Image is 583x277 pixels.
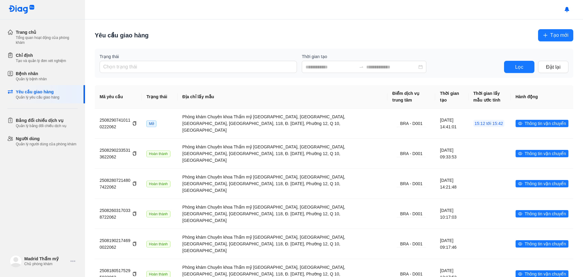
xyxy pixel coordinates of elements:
[132,272,137,276] span: copy
[516,180,568,187] button: eyeThông tin vận chuyển
[178,85,388,109] th: Địa chỉ lấy mẫu
[182,174,383,194] div: Phòng khám Chuyên khoa Thẩm mỹ [GEOGRAPHIC_DATA], [GEOGRAPHIC_DATA], [GEOGRAPHIC_DATA], [GEOGRAPH...
[16,89,59,95] div: Yêu cầu giao hàng
[397,180,426,187] div: BRA - D001
[132,121,137,126] span: copy
[504,61,534,73] button: Lọc
[16,35,78,45] div: Tổng quan hoạt động của phòng khám
[525,120,566,127] span: Thông tin vận chuyển
[100,207,137,220] div: 25082603170338722062
[435,138,469,168] td: [DATE] 09:33:53
[511,85,573,109] th: Hành động
[518,242,522,246] span: eye
[516,240,568,248] button: eyeThông tin vận chuyển
[132,151,137,156] span: copy
[518,182,522,186] span: eye
[100,177,137,190] div: 25082807214807422062
[16,58,66,63] div: Tạo và quản lý đơn xét nghiệm
[182,113,383,133] div: Phòng khám Chuyên khoa Thẩm mỹ [GEOGRAPHIC_DATA], [GEOGRAPHIC_DATA], [GEOGRAPHIC_DATA], [GEOGRAPH...
[359,64,364,69] span: swap-right
[10,255,22,267] img: logo
[24,256,68,261] div: Madrid Thẩm mỹ
[435,109,469,138] td: [DATE] 14:41:01
[525,180,566,187] span: Thông tin vận chuyển
[525,150,566,157] span: Thông tin vận chuyển
[9,5,35,14] img: logo
[100,54,297,60] label: Trạng thái
[132,242,137,246] span: copy
[16,71,47,77] div: Bệnh nhân
[16,95,59,100] div: Quản lý yêu cầu giao hàng
[146,181,170,187] span: Hoàn thành
[518,121,522,126] span: eye
[516,210,568,217] button: eyeThông tin vận chuyển
[16,117,66,123] div: Bảng đối chiếu dịch vụ
[16,136,76,142] div: Người dùng
[100,147,137,160] div: 25082902335313622062
[516,120,568,127] button: eyeThông tin vận chuyển
[182,144,383,164] div: Phòng khám Chuyên khoa Thẩm mỹ [GEOGRAPHIC_DATA], [GEOGRAPHIC_DATA], [GEOGRAPHIC_DATA], [GEOGRAPH...
[550,31,568,39] span: Tạo mới
[146,120,156,127] span: Mở
[16,52,66,58] div: Chỉ định
[387,85,435,109] th: Điểm dịch vụ trung tâm
[546,63,561,71] span: Đặt lại
[100,237,137,251] div: 25081902174690022062
[397,120,426,127] div: BRA - D001
[397,210,426,217] div: BRA - D001
[16,77,47,81] div: Quản lý bệnh nhân
[146,241,170,248] span: Hoàn thành
[435,85,469,109] th: Thời gian tạo
[435,199,469,229] td: [DATE] 10:17:03
[141,85,177,109] th: Trạng thái
[518,212,522,216] span: eye
[473,120,504,127] span: 15:12 tới 15:42
[24,261,68,266] div: Chủ phòng khám
[16,142,76,147] div: Quản lý người dùng của phòng khám
[397,150,426,157] div: BRA - D001
[95,31,149,40] div: Yêu cầu giao hàng
[100,117,137,130] div: 25082907410110222062
[518,151,522,156] span: eye
[515,63,523,71] span: Lọc
[132,182,137,186] span: copy
[538,29,573,41] button: plusTạo mới
[525,241,566,247] span: Thông tin vận chuyển
[182,234,383,254] div: Phòng khám Chuyên khoa Thẩm mỹ [GEOGRAPHIC_DATA], [GEOGRAPHIC_DATA], [GEOGRAPHIC_DATA], [GEOGRAPH...
[525,210,566,217] span: Thông tin vận chuyển
[518,272,522,276] span: eye
[132,212,137,216] span: copy
[16,29,78,35] div: Trang chủ
[95,85,141,109] th: Mã yêu cầu
[302,54,499,60] label: Thời gian tạo
[397,241,426,248] div: BRA - D001
[435,168,469,199] td: [DATE] 14:21:48
[359,64,364,69] span: to
[543,33,548,38] span: plus
[435,229,469,259] td: [DATE] 09:17:46
[538,61,568,73] button: Đặt lại
[182,204,383,224] div: Phòng khám Chuyên khoa Thẩm mỹ [GEOGRAPHIC_DATA], [GEOGRAPHIC_DATA], [GEOGRAPHIC_DATA], [GEOGRAPH...
[16,123,66,128] div: Quản lý bảng đối chiếu dịch vụ
[146,151,170,157] span: Hoàn thành
[516,150,568,157] button: eyeThông tin vận chuyển
[469,85,511,109] th: Thời gian lấy mẫu ước tính
[146,211,170,217] span: Hoàn thành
